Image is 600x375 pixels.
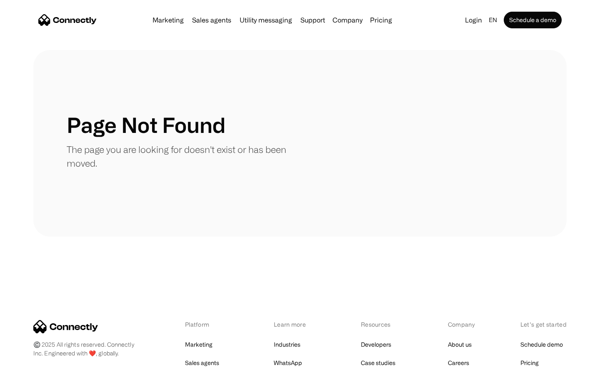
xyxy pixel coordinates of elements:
[17,360,50,372] ul: Language list
[185,357,219,369] a: Sales agents
[520,357,539,369] a: Pricing
[361,339,391,350] a: Developers
[8,360,50,372] aside: Language selected: English
[38,14,97,26] a: home
[332,14,362,26] div: Company
[149,17,187,23] a: Marketing
[448,320,477,329] div: Company
[504,12,562,28] a: Schedule a demo
[361,357,395,369] a: Case studies
[185,320,230,329] div: Platform
[448,357,469,369] a: Careers
[274,357,302,369] a: WhatsApp
[462,14,485,26] a: Login
[67,142,300,170] p: The page you are looking for doesn't exist or has been moved.
[274,339,300,350] a: Industries
[274,320,317,329] div: Learn more
[367,17,395,23] a: Pricing
[189,17,235,23] a: Sales agents
[485,14,502,26] div: en
[297,17,328,23] a: Support
[330,14,365,26] div: Company
[185,339,212,350] a: Marketing
[67,112,225,137] h1: Page Not Found
[236,17,295,23] a: Utility messaging
[520,320,567,329] div: Let’s get started
[489,14,497,26] div: en
[361,320,405,329] div: Resources
[448,339,472,350] a: About us
[520,339,563,350] a: Schedule demo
